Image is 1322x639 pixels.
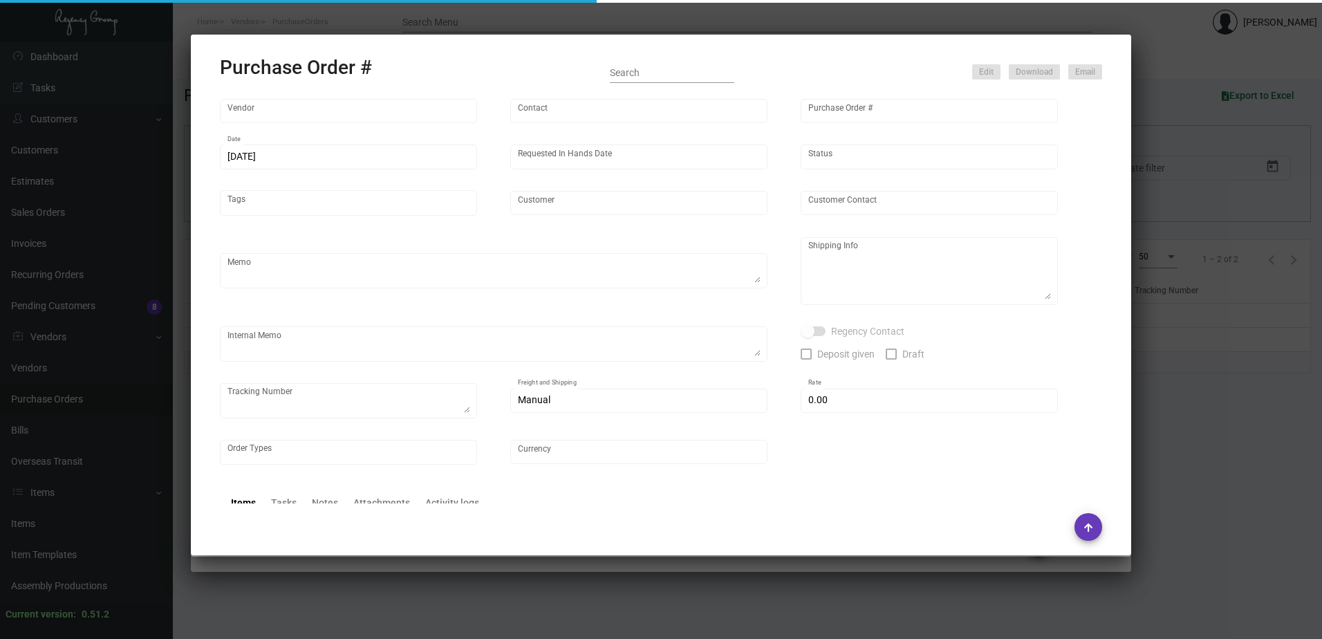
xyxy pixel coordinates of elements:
div: Tasks [271,496,297,510]
h2: Purchase Order # [220,56,372,80]
span: Download [1016,66,1053,78]
div: Items [231,496,256,510]
span: Deposit given [817,346,875,362]
span: Edit [979,66,994,78]
span: Email [1075,66,1095,78]
span: Draft [902,346,924,362]
button: Edit [972,64,1000,80]
div: Activity logs [425,496,479,510]
button: Email [1068,64,1102,80]
span: Regency Contact [831,323,904,340]
button: Download [1009,64,1060,80]
span: Manual [518,394,550,405]
div: 0.51.2 [82,607,109,622]
div: Current version: [6,607,76,622]
div: Attachments [353,496,410,510]
div: Notes [312,496,338,510]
